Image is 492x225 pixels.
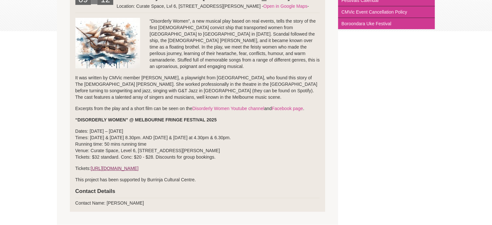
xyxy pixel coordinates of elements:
p: Excerpts from the play and a short film can be seen on the and . [75,105,320,112]
p: Tickets: [75,165,320,172]
strong: “DISORDERLY WOMEN” @ MELBOURNE FRINGE FESTIVAL 2025 [75,117,217,122]
h4: Contact Details [75,188,320,195]
a: [URL][DOMAIN_NAME] [91,166,138,171]
a: Facebook page [272,106,303,111]
a: Boroondara Uke Festival [338,18,435,29]
p: “Disorderly Women”, a new musical play based on real events, tells the story of the first [DEMOGR... [75,18,320,70]
div: Contact Name: [PERSON_NAME] [75,188,320,206]
a: CMVic Event Cancellation Policy [338,6,435,18]
p: This project has been supported by Burrinja Cultural Centre. [75,176,320,183]
a: Disorderly Women Youtube channel [192,106,264,111]
a: Open in Google Maps [263,4,307,9]
p: Dates: [DATE] – [DATE] Times: [DATE] & [DATE] 8.30pm. AND [DATE] & [DATE] at 4.30pm & 6.30pm. Run... [75,128,320,160]
img: DisorderlyWomenClprtCo.jpeg [75,18,140,68]
p: It was written by CMVic member [PERSON_NAME], a playwright from [GEOGRAPHIC_DATA], who found this... [75,74,320,100]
